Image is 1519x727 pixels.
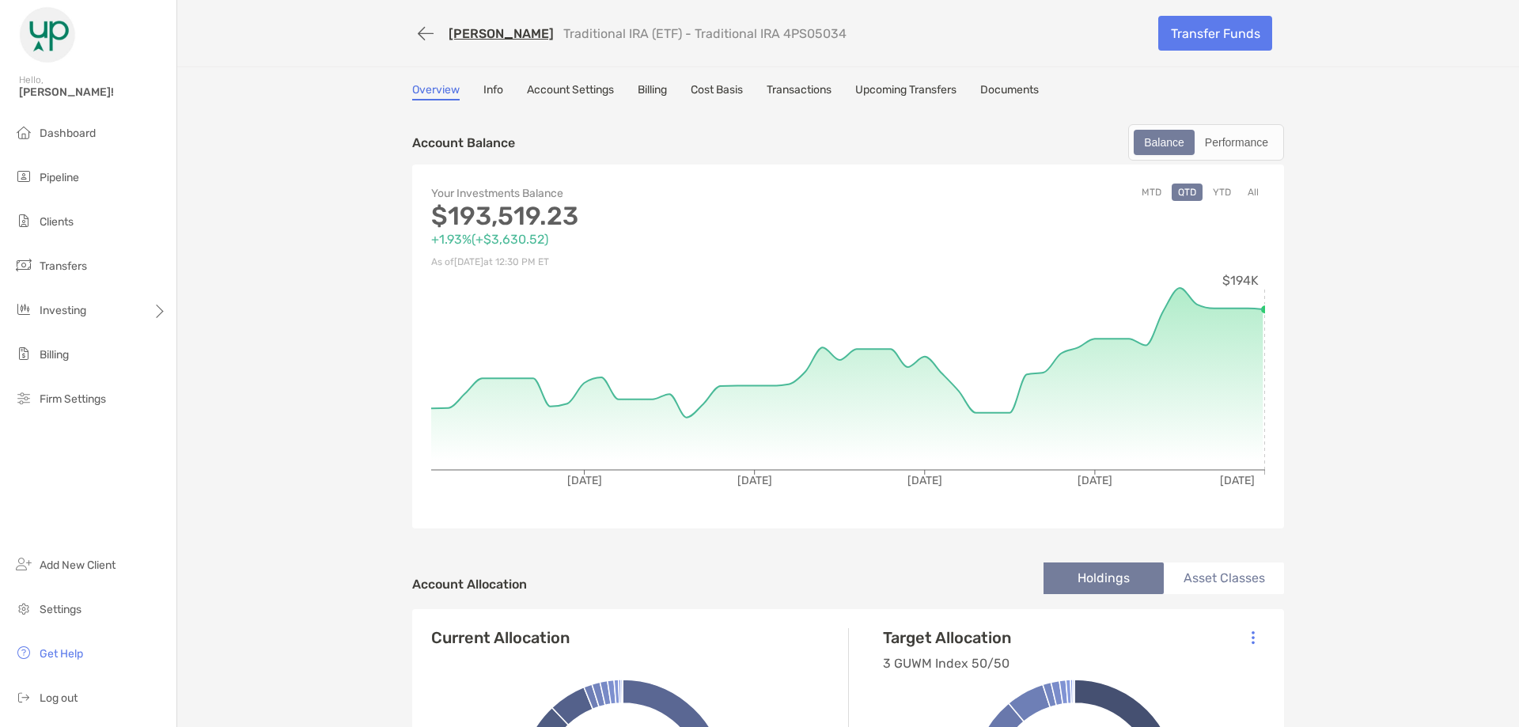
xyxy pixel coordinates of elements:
p: $193,519.23 [431,206,848,226]
span: Investing [40,304,86,317]
button: All [1241,184,1265,201]
p: 3 GUWM Index 50/50 [883,653,1011,673]
span: Clients [40,215,74,229]
img: pipeline icon [14,167,33,186]
img: clients icon [14,211,33,230]
span: Billing [40,348,69,362]
a: Info [483,83,503,100]
li: Asset Classes [1164,562,1284,594]
img: firm-settings icon [14,388,33,407]
tspan: [DATE] [907,474,942,487]
a: Upcoming Transfers [855,83,956,100]
span: Dashboard [40,127,96,140]
button: YTD [1206,184,1237,201]
a: Documents [980,83,1039,100]
a: Transfer Funds [1158,16,1272,51]
p: +1.93% ( +$3,630.52 ) [431,229,848,249]
a: [PERSON_NAME] [449,26,554,41]
tspan: [DATE] [1220,474,1255,487]
span: Pipeline [40,171,79,184]
p: Traditional IRA (ETF) - Traditional IRA 4PS05034 [563,26,847,41]
a: Account Settings [527,83,614,100]
img: billing icon [14,344,33,363]
tspan: $194K [1222,273,1259,288]
img: Icon List Menu [1252,630,1255,645]
a: Overview [412,83,460,100]
a: Transactions [767,83,831,100]
span: Add New Client [40,559,116,572]
span: Get Help [40,647,83,661]
li: Holdings [1044,562,1164,594]
p: Account Balance [412,133,515,153]
img: logout icon [14,687,33,706]
img: get-help icon [14,643,33,662]
span: Transfers [40,259,87,273]
div: segmented control [1128,124,1284,161]
img: add_new_client icon [14,555,33,574]
span: Firm Settings [40,392,106,406]
span: Log out [40,691,78,705]
a: Cost Basis [691,83,743,100]
button: MTD [1135,184,1168,201]
div: Balance [1135,131,1193,153]
p: Your Investments Balance [431,184,848,203]
img: settings icon [14,599,33,618]
span: Settings [40,603,81,616]
button: QTD [1172,184,1203,201]
tspan: [DATE] [737,474,772,487]
img: Zoe Logo [19,6,76,63]
span: [PERSON_NAME]! [19,85,167,99]
tspan: [DATE] [567,474,602,487]
tspan: [DATE] [1078,474,1112,487]
h4: Account Allocation [412,577,527,592]
h4: Target Allocation [883,628,1011,647]
a: Billing [638,83,667,100]
div: Performance [1196,131,1277,153]
p: As of [DATE] at 12:30 PM ET [431,252,848,272]
img: transfers icon [14,256,33,275]
img: investing icon [14,300,33,319]
img: dashboard icon [14,123,33,142]
h4: Current Allocation [431,628,570,647]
